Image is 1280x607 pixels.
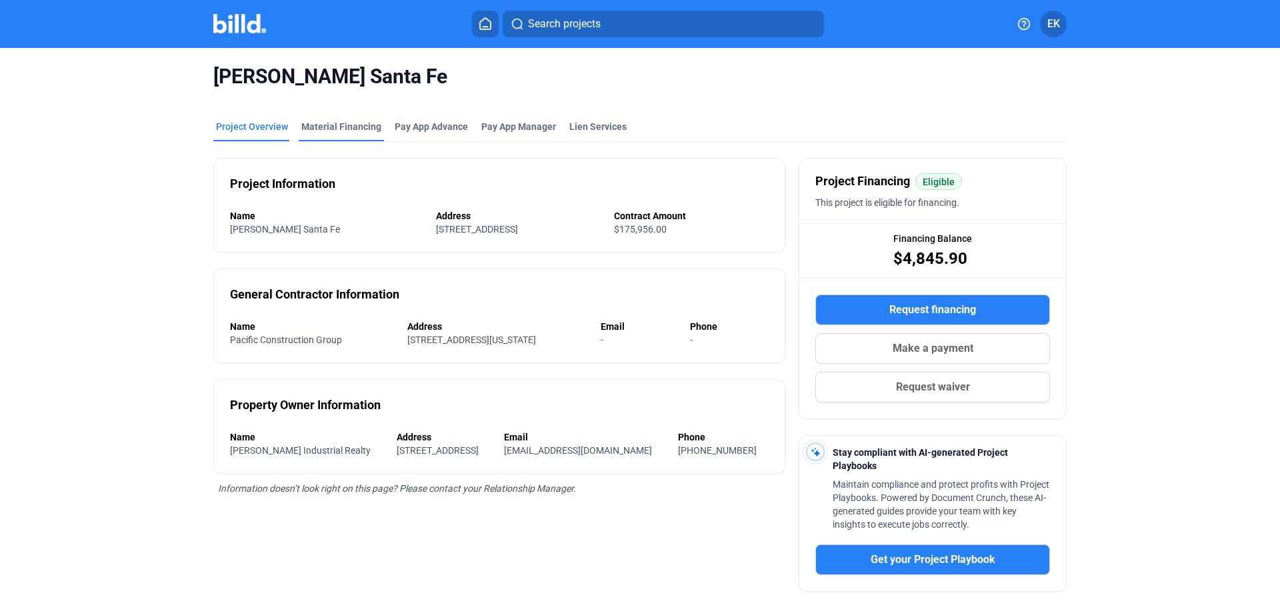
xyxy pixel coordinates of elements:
button: Get your Project Playbook [815,544,1050,575]
div: Address [436,209,601,223]
div: Property Owner Information [230,396,381,414]
span: $175,956.00 [614,224,667,235]
div: Name [230,209,423,223]
span: Make a payment [893,340,973,356]
span: Pay App Manager [481,120,556,133]
span: [STREET_ADDRESS] [397,445,479,456]
div: Project Information [230,175,335,193]
div: Project Overview [216,120,288,133]
img: Billd Company Logo [213,14,266,33]
div: Phone [690,320,769,333]
span: Search projects [528,16,601,32]
span: [STREET_ADDRESS][US_STATE] [407,334,536,345]
div: Pay App Advance [395,120,468,133]
mat-chip: Eligible [915,173,962,190]
span: [EMAIL_ADDRESS][DOMAIN_NAME] [504,445,652,456]
div: Contract Amount [614,209,769,223]
span: Request financing [889,302,976,318]
span: [PERSON_NAME] Santa Fe [230,224,340,235]
span: Stay compliant with AI-generated Project Playbooks [833,447,1008,471]
div: Lien Services [569,120,627,133]
div: Address [407,320,588,333]
span: - [690,334,693,345]
span: [PERSON_NAME] Industrial Realty [230,445,371,456]
span: Get your Project Playbook [871,552,995,568]
span: Information doesn’t look right on this page? Please contact your Relationship Manager. [218,483,576,494]
div: Name [230,430,383,444]
span: $4,845.90 [893,248,967,269]
button: Request waiver [815,372,1050,402]
span: This project is eligible for financing. [815,197,959,208]
span: EK [1047,16,1060,32]
div: Phone [678,430,769,444]
span: Financing Balance [893,232,972,245]
div: Address [397,430,491,444]
div: Email [504,430,665,444]
button: EK [1040,11,1067,37]
div: Name [230,320,394,333]
span: Maintain compliance and protect profits with Project Playbooks. Powered by Document Crunch, these... [833,479,1049,530]
span: Project Financing [815,172,910,191]
span: [PHONE_NUMBER] [678,445,757,456]
span: Request waiver [896,379,970,395]
span: Pacific Construction Group [230,334,342,345]
span: [PERSON_NAME] Santa Fe [213,64,1067,89]
span: [STREET_ADDRESS] [436,224,518,235]
div: Email [601,320,677,333]
span: - [601,334,603,345]
div: General Contractor Information [230,285,399,304]
button: Search projects [503,11,824,37]
button: Request financing [815,295,1050,325]
button: Make a payment [815,333,1050,364]
div: Material Financing [301,120,381,133]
